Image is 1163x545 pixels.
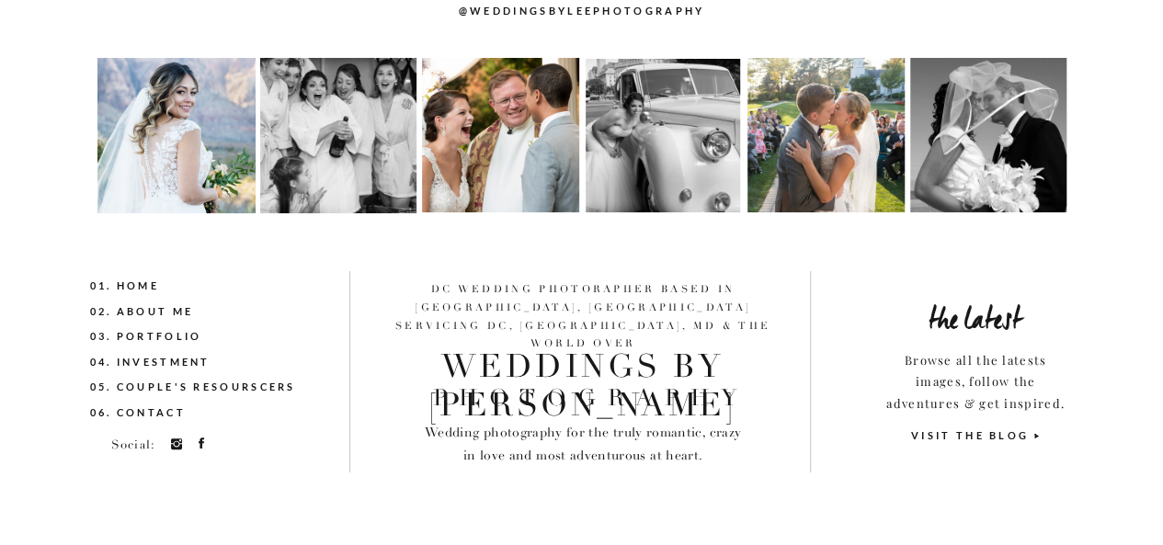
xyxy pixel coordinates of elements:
[884,349,1068,412] a: Browse all the latests images, follow the adventures & get inspired.
[355,2,809,32] div: @weddingsbyleephotography
[902,426,1039,468] a: VISIT THE BLOG
[90,378,340,398] a: 05. couple's resourscers
[387,280,780,331] p: DC wedding photorapher BASED IN [GEOGRAPHIC_DATA], [GEOGRAPHIC_DATA] servicing Dc, [GEOGRAPHIC_DA...
[90,353,268,373] a: 04. investment
[111,438,165,462] div: Social:
[425,421,742,469] p: Wedding photography for the truly romantic, crazy in love and most adventurous at heart.
[90,302,268,323] a: 02. About me
[90,327,268,347] a: 03. Portfolio
[878,291,1073,345] a: the latest
[90,403,268,424] a: 06. Contact
[90,277,268,297] a: 01. Home
[386,347,780,425] p: weddings By [PERSON_NAME]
